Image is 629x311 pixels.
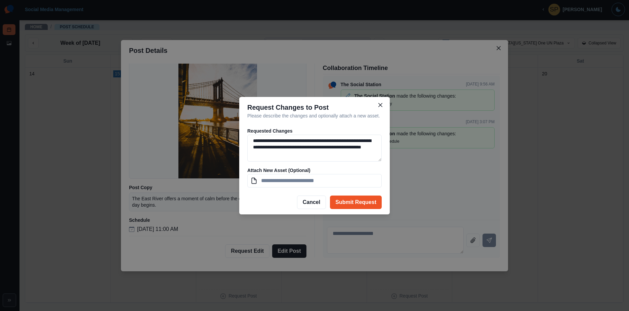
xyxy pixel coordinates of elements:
button: Cancel [297,196,326,209]
button: Submit Request [330,196,382,209]
p: Request Changes to Post [247,102,382,112]
p: Attach New Asset (Optional) [247,167,382,174]
p: Requested Changes [247,128,382,135]
button: Close [375,100,386,110]
p: Please describe the changes and optionally attach a new asset. [247,112,382,119]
